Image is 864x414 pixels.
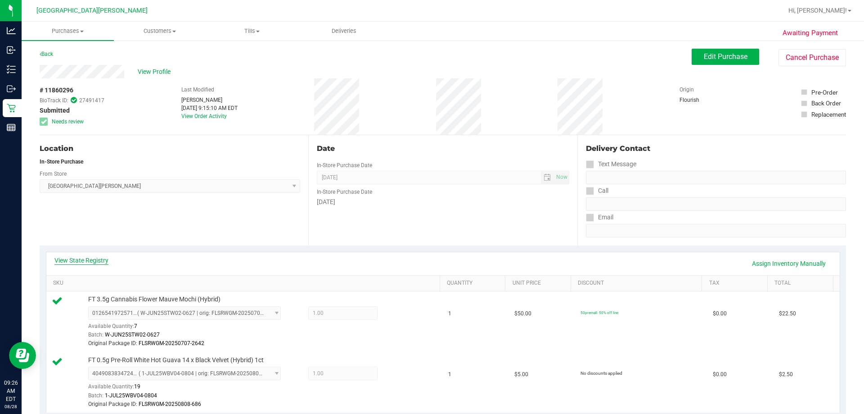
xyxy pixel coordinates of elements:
[105,332,160,338] span: W-JUN25STW02-0627
[9,342,36,369] iframe: Resource center
[811,99,841,108] div: Back Order
[704,52,747,61] span: Edit Purchase
[317,143,569,154] div: Date
[71,96,77,105] span: In Sync
[40,96,68,105] span: BioTrack ID:
[4,403,18,410] p: 08/28
[580,371,622,376] span: No discounts applied
[40,51,53,57] a: Back
[679,86,694,94] label: Origin
[22,27,114,35] span: Purchases
[79,96,104,105] span: 27491417
[783,28,838,38] span: Awaiting Payment
[139,340,204,346] span: FLSRWGM-20250707-2642
[88,356,264,364] span: FT 0.5g Pre-Roll White Hot Guava 14 x Black Velvet (Hybrid) 1ct
[580,310,618,315] span: 50premall: 50% off line
[586,171,846,184] input: Format: (999) 999-9999
[586,184,608,197] label: Call
[713,309,727,318] span: $0.00
[88,295,220,304] span: FT 3.5g Cannabis Flower Mauve Mochi (Hybrid)
[746,256,832,271] a: Assign Inventory Manually
[778,49,846,66] button: Cancel Purchase
[713,370,727,379] span: $0.00
[7,65,16,74] inline-svg: Inventory
[114,22,206,41] a: Customers
[811,88,838,97] div: Pre-Order
[317,161,372,169] label: In-Store Purchase Date
[7,84,16,93] inline-svg: Outbound
[779,370,793,379] span: $2.50
[88,320,291,337] div: Available Quantity:
[105,392,157,399] span: 1-JUL25WBV04-0804
[448,370,451,379] span: 1
[40,170,67,178] label: From Store
[54,256,108,265] a: View State Registry
[7,123,16,132] inline-svg: Reports
[88,392,103,399] span: Batch:
[181,113,227,119] a: View Order Activity
[448,309,451,318] span: 1
[207,27,298,35] span: Tills
[514,370,528,379] span: $5.00
[4,379,18,403] p: 09:26 AM EDT
[40,106,70,115] span: Submitted
[319,27,369,35] span: Deliveries
[692,49,759,65] button: Edit Purchase
[22,22,114,41] a: Purchases
[586,197,846,211] input: Format: (999) 999-9999
[779,309,796,318] span: $22.50
[114,27,206,35] span: Customers
[181,104,238,112] div: [DATE] 9:15:10 AM EDT
[447,280,502,287] a: Quantity
[88,401,137,407] span: Original Package ID:
[7,45,16,55] inline-svg: Inbound
[134,323,137,329] span: 7
[40,86,73,95] span: # 11860296
[586,158,636,171] label: Text Message
[181,96,238,104] div: [PERSON_NAME]
[788,7,847,14] span: Hi, [PERSON_NAME]!
[52,118,84,126] span: Needs review
[134,383,140,390] span: 19
[88,380,291,398] div: Available Quantity:
[36,7,148,14] span: [GEOGRAPHIC_DATA][PERSON_NAME]
[514,309,531,318] span: $50.00
[317,197,569,207] div: [DATE]
[7,26,16,35] inline-svg: Analytics
[40,143,300,154] div: Location
[139,401,201,407] span: FLSRWGM-20250808-686
[811,110,846,119] div: Replacement
[88,332,103,338] span: Batch:
[317,188,372,196] label: In-Store Purchase Date
[181,86,214,94] label: Last Modified
[138,67,174,77] span: View Profile
[513,280,567,287] a: Unit Price
[578,280,698,287] a: Discount
[298,22,390,41] a: Deliveries
[709,280,764,287] a: Tax
[40,159,83,165] strong: In-Store Purchase
[206,22,298,41] a: Tills
[586,211,613,224] label: Email
[53,280,436,287] a: SKU
[7,104,16,113] inline-svg: Retail
[586,143,846,154] div: Delivery Contact
[679,96,724,104] div: Flourish
[88,340,137,346] span: Original Package ID:
[774,280,829,287] a: Total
